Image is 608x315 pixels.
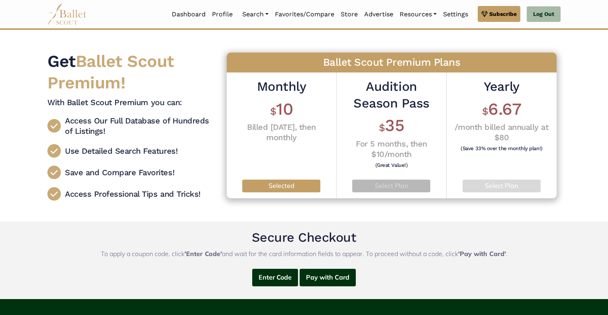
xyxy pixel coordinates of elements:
[227,53,557,72] h3: Ballet Scout Premium Plans
[455,146,549,151] h6: (Save 33% over the monthly plan!)
[489,10,517,18] span: Subscribe
[482,106,488,117] span: $
[47,166,61,179] img: checkmark
[47,97,210,108] h4: With Ballet Scout Premium you can:
[252,269,298,287] button: Enter Code
[300,269,356,287] button: Pay with Card
[233,122,330,143] h4: Billed [DATE], then monthly
[41,249,567,259] p: To apply a coupon code, click and wait for the card information fields to appear. To proceed with...
[252,229,357,246] h2: Secure Checkout
[337,6,361,23] a: Store
[345,162,438,168] h6: (Great Value!)
[379,122,385,133] span: $
[343,139,440,159] h4: For 5 months, then $10/month
[65,189,201,199] h4: Access Professional Tips and Tricks!
[272,6,337,23] a: Favorites/Compare
[440,6,471,23] a: Settings
[481,10,488,18] img: gem.svg
[47,119,61,133] img: checkmark
[242,180,320,192] button: Selected
[458,250,506,258] b: 'Pay with Card'
[209,6,236,23] a: Profile
[47,51,210,94] h1: Get
[233,98,330,120] h1: 10
[453,122,551,143] h4: /month billed annually at $80
[527,6,561,22] a: Log Out
[343,115,440,137] h1: 35
[361,6,396,23] a: Advertise
[65,167,175,178] h4: Save and Compare Favorites!
[488,99,521,119] span: 6.67
[469,181,535,191] a: Select Plan
[463,180,541,192] button: Select Plan
[169,6,209,23] a: Dashboard
[233,78,330,95] h2: Monthly
[249,181,314,191] a: Selected
[352,180,430,192] button: Select Plan
[453,78,551,95] h2: Yearly
[396,6,440,23] a: Resources
[478,6,520,22] a: Subscribe
[65,146,178,156] h4: Use Detailed Search Features!
[359,181,424,191] a: Select Plan
[47,144,61,158] img: checkmark
[65,115,210,136] h4: Access Our Full Database of Hundreds of Listings!
[184,250,222,258] b: 'Enter Code'
[47,51,174,93] span: Ballet Scout Premium!
[270,106,277,117] span: $
[239,6,272,23] a: Search
[343,78,440,112] h2: Audition Season Pass
[47,187,61,201] img: checkmark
